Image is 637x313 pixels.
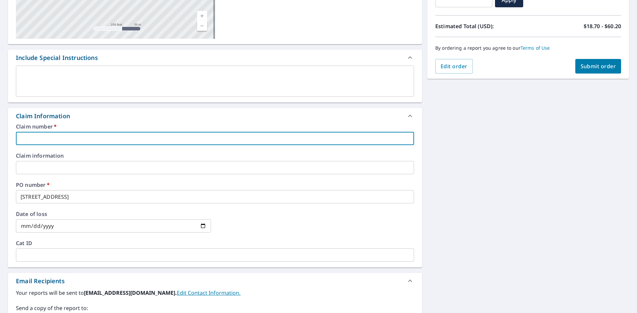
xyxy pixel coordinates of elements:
[197,11,207,21] a: Current Level 17, Zoom In
[16,304,414,312] label: Send a copy of the report to:
[584,22,621,30] p: $18.70 - $60.20
[16,112,70,121] div: Claim Information
[8,273,422,289] div: Email Recipients
[197,21,207,31] a: Current Level 17, Zoom Out
[435,22,528,30] p: Estimated Total (USD):
[16,182,414,187] label: PO number
[435,45,621,51] p: By ordering a report you agree to our
[16,153,414,158] label: Claim information
[8,50,422,66] div: Include Special Instructions
[521,45,550,51] a: Terms of Use
[8,108,422,124] div: Claim Information
[16,211,211,217] label: Date of loss
[435,59,473,74] button: Edit order
[16,277,65,286] div: Email Recipients
[16,240,414,246] label: Cat ID
[575,59,621,74] button: Submit order
[581,63,616,70] span: Submit order
[84,289,177,296] b: [EMAIL_ADDRESS][DOMAIN_NAME].
[177,289,241,296] a: EditContactInfo
[16,124,414,129] label: Claim number
[16,53,98,62] div: Include Special Instructions
[441,63,467,70] span: Edit order
[16,289,414,297] label: Your reports will be sent to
